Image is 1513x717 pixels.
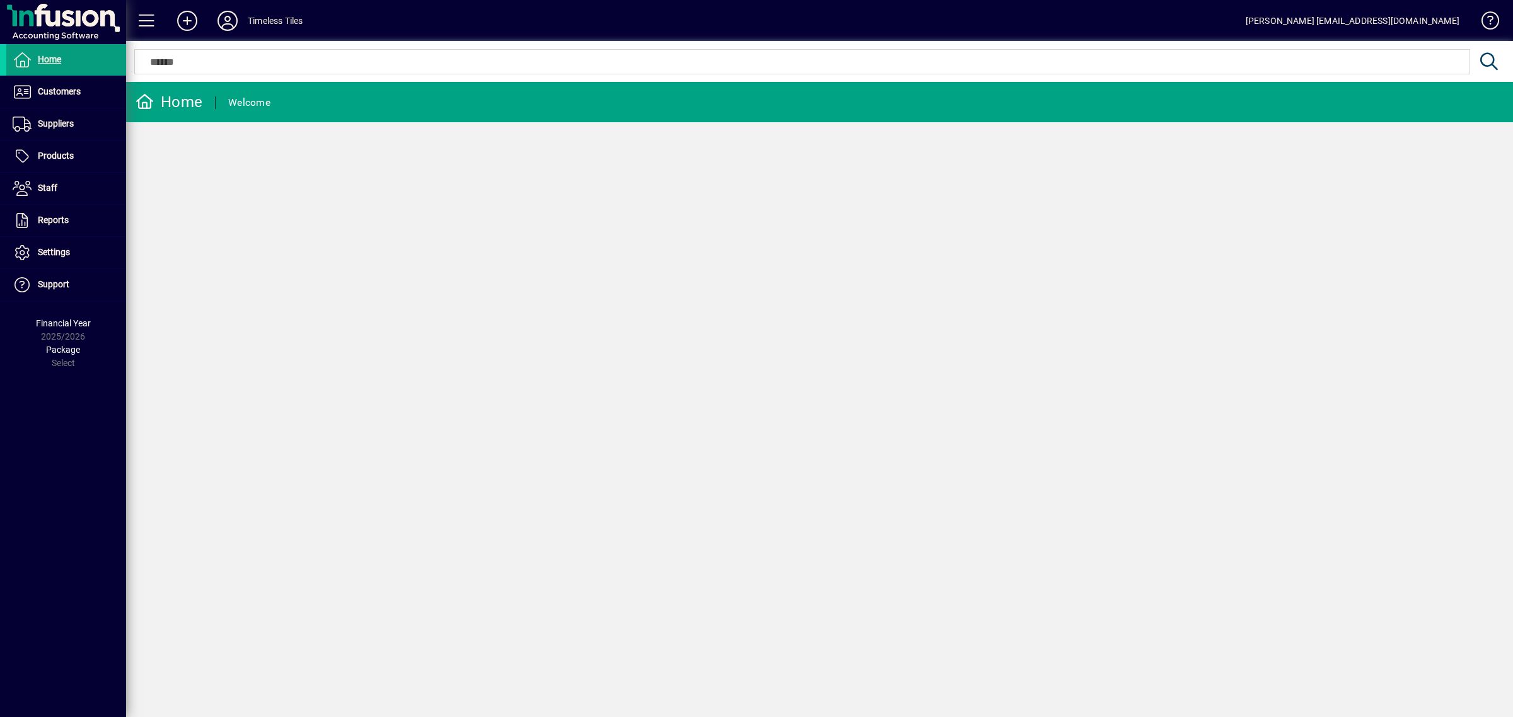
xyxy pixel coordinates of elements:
[207,9,248,32] button: Profile
[6,205,126,236] a: Reports
[6,76,126,108] a: Customers
[38,279,69,289] span: Support
[228,93,270,113] div: Welcome
[38,118,74,129] span: Suppliers
[6,108,126,140] a: Suppliers
[6,173,126,204] a: Staff
[38,183,57,193] span: Staff
[38,54,61,64] span: Home
[136,92,202,112] div: Home
[36,318,91,328] span: Financial Year
[38,247,70,257] span: Settings
[6,237,126,268] a: Settings
[6,269,126,301] a: Support
[248,11,303,31] div: Timeless Tiles
[167,9,207,32] button: Add
[38,151,74,161] span: Products
[1472,3,1497,43] a: Knowledge Base
[38,215,69,225] span: Reports
[6,141,126,172] a: Products
[46,345,80,355] span: Package
[38,86,81,96] span: Customers
[1246,11,1459,31] div: [PERSON_NAME] [EMAIL_ADDRESS][DOMAIN_NAME]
